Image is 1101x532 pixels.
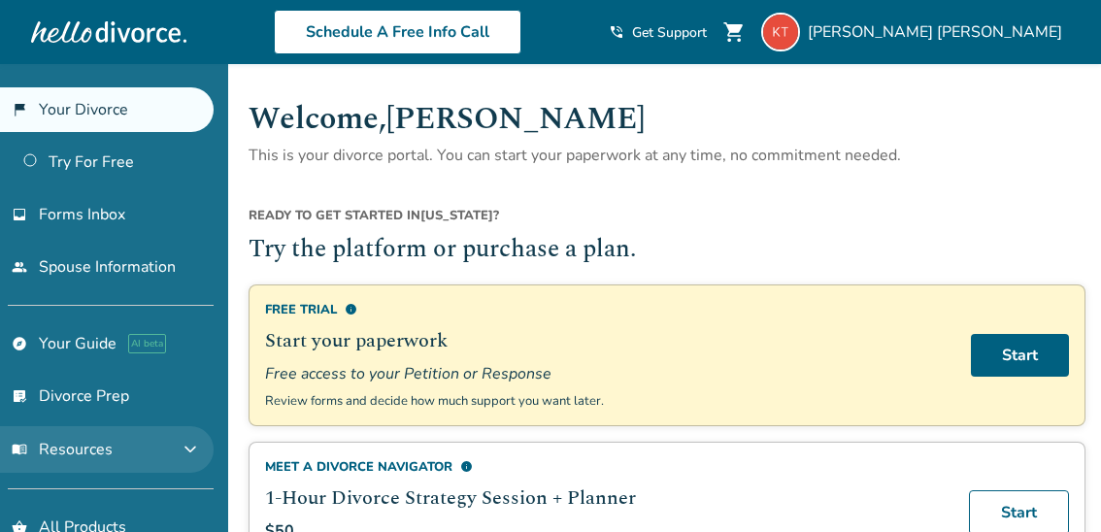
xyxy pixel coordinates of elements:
div: Free Trial [265,301,948,318]
span: explore [12,336,27,351]
h2: Start your paperwork [265,326,948,355]
img: kltdycus@gmail.com [761,13,800,51]
span: list_alt_check [12,388,27,404]
span: info [345,303,357,316]
span: info [460,460,473,473]
span: Ready to get started in [249,207,420,224]
a: Start [971,334,1069,377]
span: menu_book [12,442,27,457]
span: Resources [12,439,113,460]
span: Get Support [632,23,707,42]
span: inbox [12,207,27,222]
div: Meet a divorce navigator [265,458,946,476]
span: flag_2 [12,102,27,117]
span: Forms Inbox [39,204,125,225]
span: shopping_cart [722,20,746,44]
div: [US_STATE] ? [249,207,1085,232]
h2: Try the platform or purchase a plan. [249,232,1085,269]
span: [PERSON_NAME] [PERSON_NAME] [808,21,1070,43]
a: Schedule A Free Info Call [274,10,521,54]
h2: 1-Hour Divorce Strategy Session + Planner [265,483,946,513]
p: Review forms and decide how much support you want later. [265,392,948,410]
a: phone_in_talkGet Support [609,23,707,42]
iframe: Chat Widget [1004,439,1101,532]
span: Free access to your Petition or Response [265,363,948,384]
span: phone_in_talk [609,24,624,40]
span: expand_more [179,438,202,461]
span: AI beta [128,334,166,353]
h1: Welcome, [PERSON_NAME] [249,95,1085,143]
span: people [12,259,27,275]
p: This is your divorce portal. You can start your paperwork at any time, no commitment needed. [249,143,1085,168]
